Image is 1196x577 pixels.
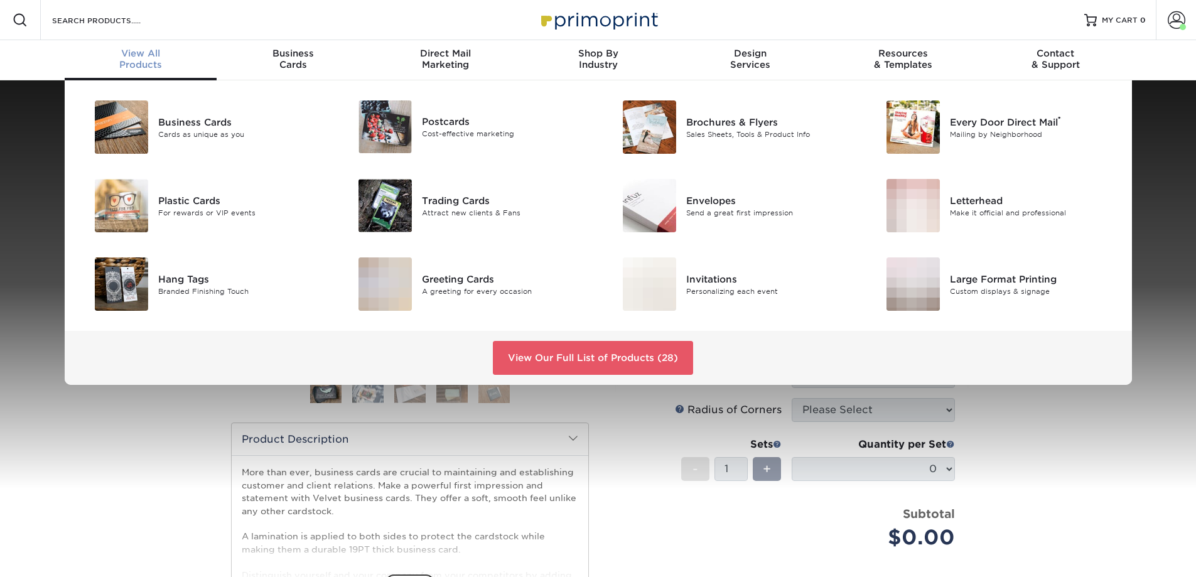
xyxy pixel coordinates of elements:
[623,257,676,311] img: Invitations
[422,115,588,129] div: Postcards
[95,179,148,232] img: Plastic Cards
[686,129,853,139] div: Sales Sheets, Tools & Product Info
[827,48,979,70] div: & Templates
[358,100,412,153] img: Postcards
[686,286,853,296] div: Personalizing each event
[522,48,674,70] div: Industry
[871,174,1117,237] a: Letterhead Letterhead Make it official and professional
[422,193,588,207] div: Trading Cards
[686,193,853,207] div: Envelopes
[1102,15,1138,26] span: MY CART
[422,207,588,218] div: Attract new clients & Fans
[80,252,325,316] a: Hang Tags Hang Tags Branded Finishing Touch
[95,257,148,311] img: Hang Tags
[674,48,827,59] span: Design
[65,40,217,80] a: View AllProducts
[80,95,325,159] a: Business Cards Business Cards Cards as unique as you
[686,272,853,286] div: Invitations
[358,179,412,232] img: Trading Cards
[950,129,1116,139] div: Mailing by Neighborhood
[522,48,674,59] span: Shop By
[979,48,1132,59] span: Contact
[422,286,588,296] div: A greeting for every occasion
[369,48,522,59] span: Direct Mail
[950,115,1116,129] div: Every Door Direct Mail
[536,6,661,33] img: Primoprint
[903,507,955,520] strong: Subtotal
[158,207,325,218] div: For rewards or VIP events
[623,100,676,154] img: Brochures & Flyers
[608,252,853,316] a: Invitations Invitations Personalizing each event
[422,272,588,286] div: Greeting Cards
[827,48,979,59] span: Resources
[217,48,369,70] div: Cards
[608,174,853,237] a: Envelopes Envelopes Send a great first impression
[686,115,853,129] div: Brochures & Flyers
[674,48,827,70] div: Services
[979,48,1132,70] div: & Support
[608,95,853,159] a: Brochures & Flyers Brochures & Flyers Sales Sheets, Tools & Product Info
[65,48,217,59] span: View All
[158,286,325,296] div: Branded Finishing Touch
[369,40,522,80] a: Direct MailMarketing
[217,48,369,59] span: Business
[343,252,589,316] a: Greeting Cards Greeting Cards A greeting for every occasion
[65,48,217,70] div: Products
[801,522,955,553] div: $0.00
[422,129,588,139] div: Cost-effective marketing
[1140,16,1146,24] span: 0
[686,207,853,218] div: Send a great first impression
[493,341,693,375] a: View Our Full List of Products (28)
[217,40,369,80] a: BusinessCards
[950,286,1116,296] div: Custom displays & signage
[871,252,1117,316] a: Large Format Printing Large Format Printing Custom displays & signage
[158,272,325,286] div: Hang Tags
[1058,115,1061,124] sup: ®
[358,257,412,311] img: Greeting Cards
[886,100,940,154] img: Every Door Direct Mail
[871,95,1117,159] a: Every Door Direct Mail Every Door Direct Mail® Mailing by Neighborhood
[886,257,940,311] img: Large Format Printing
[158,193,325,207] div: Plastic Cards
[522,40,674,80] a: Shop ByIndustry
[950,272,1116,286] div: Large Format Printing
[950,207,1116,218] div: Make it official and professional
[80,174,325,237] a: Plastic Cards Plastic Cards For rewards or VIP events
[158,129,325,139] div: Cards as unique as you
[623,179,676,232] img: Envelopes
[827,40,979,80] a: Resources& Templates
[51,13,173,28] input: SEARCH PRODUCTS.....
[886,179,940,232] img: Letterhead
[674,40,827,80] a: DesignServices
[95,100,148,154] img: Business Cards
[343,174,589,237] a: Trading Cards Trading Cards Attract new clients & Fans
[950,193,1116,207] div: Letterhead
[369,48,522,70] div: Marketing
[158,115,325,129] div: Business Cards
[343,95,589,158] a: Postcards Postcards Cost-effective marketing
[979,40,1132,80] a: Contact& Support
